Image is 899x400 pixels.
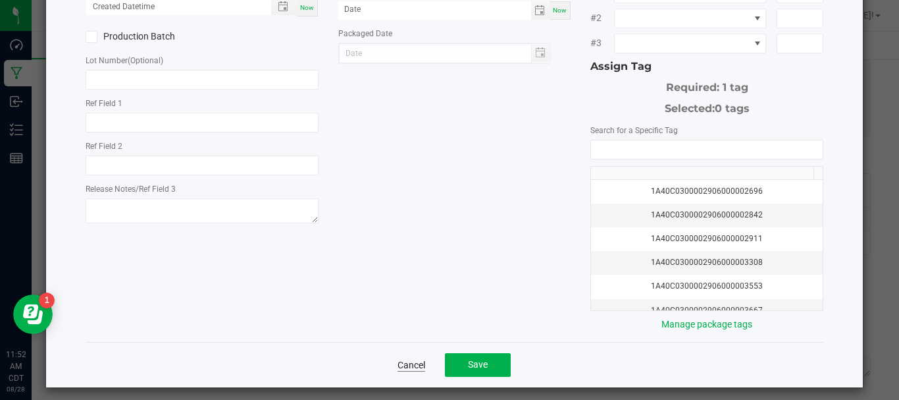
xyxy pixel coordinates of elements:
[614,9,767,28] span: NO DATA FOUND
[86,30,192,43] label: Production Batch
[599,304,815,317] div: 1A40C0300002906000003667
[614,34,767,53] span: NO DATA FOUND
[86,98,122,109] label: Ref Field 1
[590,59,823,74] div: Assign Tag
[338,28,392,40] label: Packaged Date
[591,140,823,159] input: NO DATA FOUND
[13,295,53,334] iframe: Resource center
[128,56,163,65] span: (Optional)
[553,7,567,14] span: Now
[86,140,122,152] label: Ref Field 2
[86,55,163,67] label: Lot Number
[590,74,823,96] div: Required: 1 tag
[39,293,55,308] iframe: Resource center unread badge
[590,125,678,136] label: Search for a Specific Tag
[300,4,314,11] span: Now
[531,1,550,20] span: Toggle calendar
[590,96,823,117] div: Selected:
[468,359,488,370] span: Save
[599,233,815,245] div: 1A40C0300002906000002911
[445,353,511,377] button: Save
[590,11,613,25] span: #2
[338,1,531,18] input: Date
[599,280,815,293] div: 1A40C0300002906000003553
[398,358,425,372] a: Cancel
[86,183,176,195] label: Release Notes/Ref Field 3
[599,185,815,198] div: 1A40C0300002906000002696
[590,36,613,50] span: #3
[599,256,815,269] div: 1A40C0300002906000003308
[661,319,752,329] a: Manage package tags
[715,102,750,115] span: 0 tags
[599,209,815,221] div: 1A40C0300002906000002842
